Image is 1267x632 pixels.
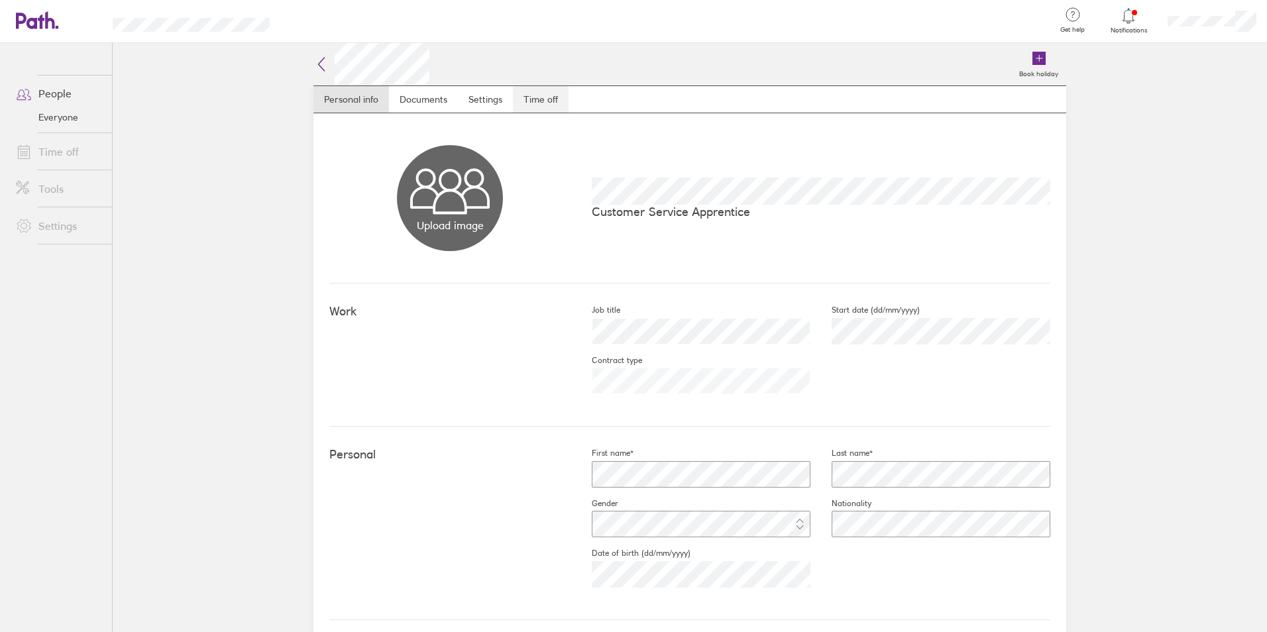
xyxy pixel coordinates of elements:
[389,86,458,113] a: Documents
[1011,43,1066,85] a: Book holiday
[810,305,920,315] label: Start date (dd/mm/yyyy)
[1051,26,1094,34] span: Get help
[458,86,513,113] a: Settings
[571,448,633,458] label: First name*
[5,176,112,202] a: Tools
[571,355,642,366] label: Contract type
[313,86,389,113] a: Personal info
[513,86,569,113] a: Time off
[571,305,620,315] label: Job title
[5,80,112,107] a: People
[1107,7,1150,34] a: Notifications
[810,448,873,458] label: Last name*
[5,213,112,239] a: Settings
[1107,26,1150,34] span: Notifications
[810,498,871,509] label: Nationality
[592,205,1050,219] p: Customer Service Apprentice
[329,448,571,462] h4: Personal
[1011,66,1066,78] label: Book holiday
[571,548,690,558] label: Date of birth (dd/mm/yyyy)
[5,138,112,165] a: Time off
[329,305,571,319] h4: Work
[571,498,618,509] label: Gender
[5,107,112,128] a: Everyone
